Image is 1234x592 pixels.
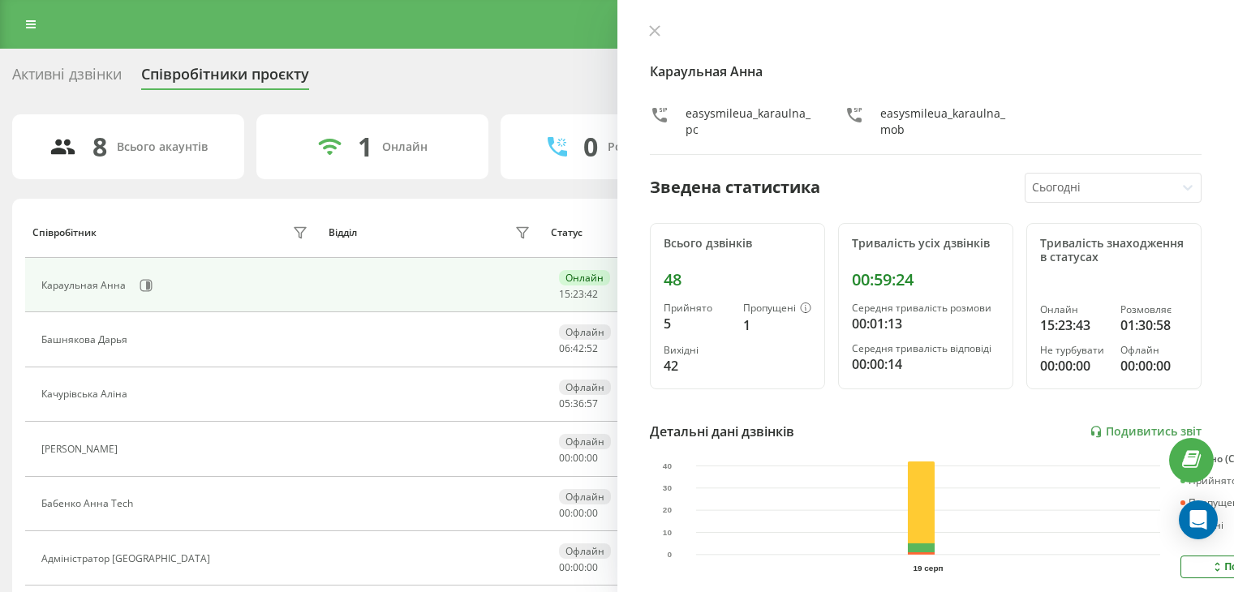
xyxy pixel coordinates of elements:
[662,461,672,470] text: 40
[650,422,794,441] div: Детальні дані дзвінків
[1120,345,1188,356] div: Офлайн
[913,564,943,573] text: 19 серп
[880,105,1007,138] div: easysmileua_karaulna_mob
[1090,425,1202,439] a: Подивитись звіт
[662,483,672,492] text: 30
[559,397,570,410] span: 05
[41,498,137,509] div: Бабенко Анна Tech
[664,314,730,333] div: 5
[559,451,570,465] span: 00
[583,131,598,162] div: 0
[852,354,1000,374] div: 00:00:14
[664,345,730,356] div: Вихідні
[1040,315,1107,335] div: 15:23:43
[664,356,730,375] div: 42
[573,397,584,410] span: 36
[662,528,672,537] text: 10
[573,506,584,520] span: 00
[852,314,1000,333] div: 00:01:13
[559,270,610,285] div: Онлайн
[12,66,122,91] div: Активні дзвінки
[1179,500,1218,539] div: Open Intercom Messenger
[559,489,611,504] div: Офлайн
[587,287,598,301] span: 42
[587,341,598,355] span: 52
[382,140,428,154] div: Онлайн
[852,343,1000,354] div: Середня тривалість відповіді
[1120,304,1188,315] div: Розмовляє
[664,302,730,314] div: Прийнято
[41,280,130,291] div: Караульная Анна
[559,434,611,449] div: Офлайн
[1120,315,1188,335] div: 01:30:58
[587,451,598,465] span: 00
[559,289,598,300] div: : :
[664,237,811,251] div: Всього дзвінків
[686,105,812,138] div: easysmileua_karaulna_pc
[1040,345,1107,356] div: Не турбувати
[551,227,583,238] div: Статус
[559,398,598,410] div: : :
[559,341,570,355] span: 06
[41,388,131,400] div: Качурівська Аліна
[41,553,214,564] div: Адміністратор [GEOGRAPHIC_DATA]
[559,324,611,340] div: Офлайн
[852,237,1000,251] div: Тривалість усіх дзвінків
[1040,304,1107,315] div: Онлайн
[32,227,97,238] div: Співробітник
[117,140,208,154] div: Всього акаунтів
[559,287,570,301] span: 15
[559,562,598,573] div: : :
[573,451,584,465] span: 00
[573,287,584,301] span: 23
[650,175,820,199] div: Зведена статистика
[41,334,131,345] div: Башнякова Дарья
[587,397,598,410] span: 57
[852,302,1000,314] div: Середня тривалість розмови
[608,140,686,154] div: Розмовляють
[559,508,598,519] div: : :
[852,270,1000,290] div: 00:59:24
[559,560,570,574] span: 00
[92,131,107,162] div: 8
[1120,356,1188,375] div: 00:00:00
[559,343,598,354] div: : :
[573,560,584,574] span: 00
[667,551,672,560] text: 0
[1040,237,1188,264] div: Тривалість знаходження в статусах
[141,66,309,91] div: Співробітники проєкту
[743,315,811,335] div: 1
[664,270,811,290] div: 48
[559,453,598,464] div: : :
[662,506,672,515] text: 20
[559,506,570,520] span: 00
[743,302,811,315] div: Пропущені
[329,227,357,238] div: Відділ
[587,560,598,574] span: 00
[41,444,122,455] div: [PERSON_NAME]
[559,380,611,395] div: Офлайн
[587,506,598,520] span: 00
[650,62,1202,81] h4: Караульная Анна
[559,543,611,559] div: Офлайн
[358,131,372,162] div: 1
[1040,356,1107,375] div: 00:00:00
[573,341,584,355] span: 42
